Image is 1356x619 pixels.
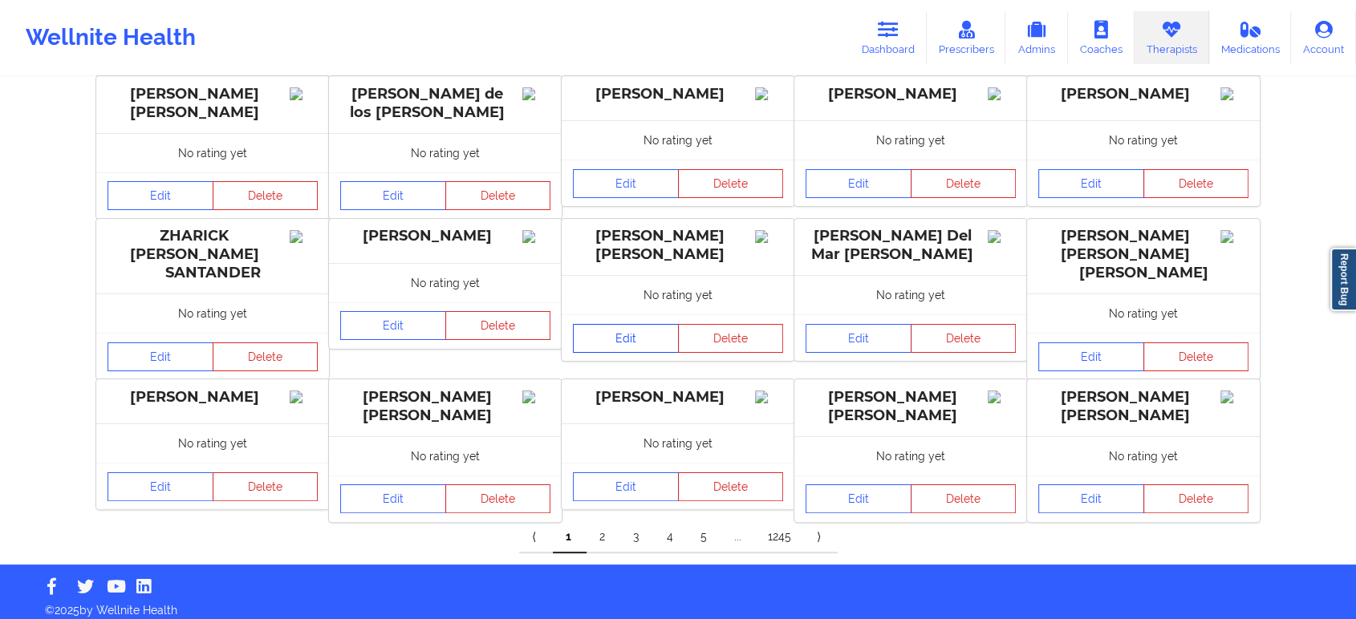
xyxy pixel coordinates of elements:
[1038,342,1144,371] a: Edit
[850,11,927,64] a: Dashboard
[587,521,620,553] a: 2
[562,423,794,463] div: No rating yet
[213,472,319,501] button: Delete
[806,85,1016,103] div: [PERSON_NAME]
[794,120,1027,160] div: No rating yet
[806,227,1016,264] div: [PERSON_NAME] Del Mar [PERSON_NAME]
[806,484,911,513] a: Edit
[108,227,318,282] div: ZHARICK [PERSON_NAME] SANTANDER
[1038,388,1248,425] div: [PERSON_NAME] [PERSON_NAME]
[573,324,679,353] a: Edit
[1143,342,1249,371] button: Delete
[1027,436,1260,475] div: No rating yet
[1027,120,1260,160] div: No rating yet
[755,230,783,243] img: Image%2Fplaceholer-image.png
[806,388,1016,425] div: [PERSON_NAME] [PERSON_NAME]
[988,230,1016,243] img: Image%2Fplaceholer-image.png
[290,390,318,403] img: Image%2Fplaceholer-image.png
[329,436,562,475] div: No rating yet
[1220,230,1248,243] img: Image%2Fplaceholer-image.png
[1330,248,1356,311] a: Report Bug
[1038,169,1144,198] a: Edit
[755,87,783,100] img: Image%2Fplaceholer-image.png
[688,521,721,553] a: 5
[108,85,318,122] div: [PERSON_NAME] [PERSON_NAME]
[794,436,1027,475] div: No rating yet
[96,293,329,333] div: No rating yet
[573,85,783,103] div: [PERSON_NAME]
[678,472,784,501] button: Delete
[34,591,1322,618] p: © 2025 by Wellnite Health
[445,181,551,210] button: Delete
[755,521,804,553] a: 1245
[340,484,446,513] a: Edit
[108,388,318,407] div: [PERSON_NAME]
[988,87,1016,100] img: Image%2Fplaceholer-image.png
[522,390,550,403] img: Image%2Fplaceholer-image.png
[519,521,838,553] div: Pagination Navigation
[573,388,783,407] div: [PERSON_NAME]
[1135,11,1209,64] a: Therapists
[553,521,587,553] a: 1
[1005,11,1068,64] a: Admins
[1209,11,1292,64] a: Medications
[340,311,446,340] a: Edit
[340,181,446,210] a: Edit
[573,169,679,198] a: Edit
[573,227,783,264] div: [PERSON_NAME] [PERSON_NAME]
[794,275,1027,314] div: No rating yet
[654,521,688,553] a: 4
[445,484,551,513] button: Delete
[1291,11,1356,64] a: Account
[804,521,838,553] a: Next item
[445,311,551,340] button: Delete
[213,342,319,371] button: Delete
[573,472,679,501] a: Edit
[522,230,550,243] img: Image%2Fplaceholer-image.png
[1038,484,1144,513] a: Edit
[522,87,550,100] img: Image%2Fplaceholer-image.png
[96,423,329,463] div: No rating yet
[806,324,911,353] a: Edit
[678,169,784,198] button: Delete
[806,169,911,198] a: Edit
[108,472,213,501] a: Edit
[678,324,784,353] button: Delete
[108,181,213,210] a: Edit
[1220,87,1248,100] img: Image%2Fplaceholer-image.png
[1038,85,1248,103] div: [PERSON_NAME]
[1220,390,1248,403] img: Image%2Fplaceholer-image.png
[1068,11,1135,64] a: Coaches
[340,227,550,245] div: [PERSON_NAME]
[340,85,550,122] div: [PERSON_NAME] de los [PERSON_NAME]
[562,275,794,314] div: No rating yet
[1143,169,1249,198] button: Delete
[911,484,1017,513] button: Delete
[755,390,783,403] img: Image%2Fplaceholer-image.png
[562,120,794,160] div: No rating yet
[1027,293,1260,333] div: No rating yet
[911,169,1017,198] button: Delete
[329,133,562,172] div: No rating yet
[1143,484,1249,513] button: Delete
[290,230,318,243] img: Image%2Fplaceholer-image.png
[340,388,550,425] div: [PERSON_NAME] [PERSON_NAME]
[96,133,329,172] div: No rating yet
[721,521,755,553] a: ...
[988,390,1016,403] img: Image%2Fplaceholer-image.png
[1038,227,1248,282] div: [PERSON_NAME] [PERSON_NAME] [PERSON_NAME]
[519,521,553,553] a: Previous item
[911,324,1017,353] button: Delete
[927,11,1006,64] a: Prescribers
[108,342,213,371] a: Edit
[329,263,562,302] div: No rating yet
[290,87,318,100] img: Image%2Fplaceholer-image.png
[213,181,319,210] button: Delete
[620,521,654,553] a: 3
